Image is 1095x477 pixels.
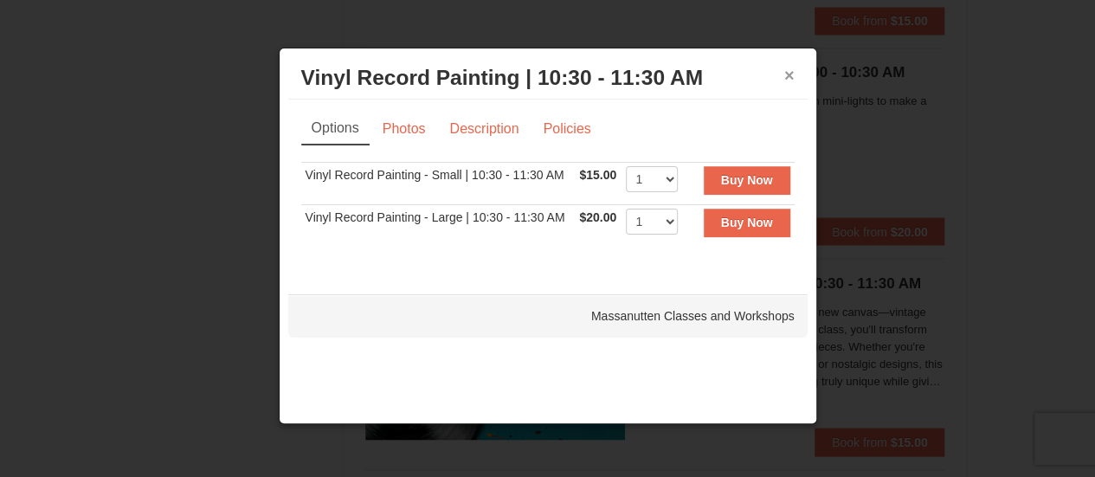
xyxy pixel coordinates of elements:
[721,216,773,229] strong: Buy Now
[784,67,795,84] button: ×
[704,166,790,194] button: Buy Now
[288,294,808,338] div: Massanutten Classes and Workshops
[579,168,616,182] span: $15.00
[301,163,576,205] td: Vinyl Record Painting - Small | 10:30 - 11:30 AM
[301,205,576,248] td: Vinyl Record Painting - Large | 10:30 - 11:30 AM
[438,113,530,145] a: Description
[704,209,790,236] button: Buy Now
[301,65,795,91] h3: Vinyl Record Painting | 10:30 - 11:30 AM
[531,113,602,145] a: Policies
[371,113,437,145] a: Photos
[579,210,616,224] span: $20.00
[301,113,370,145] a: Options
[721,173,773,187] strong: Buy Now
